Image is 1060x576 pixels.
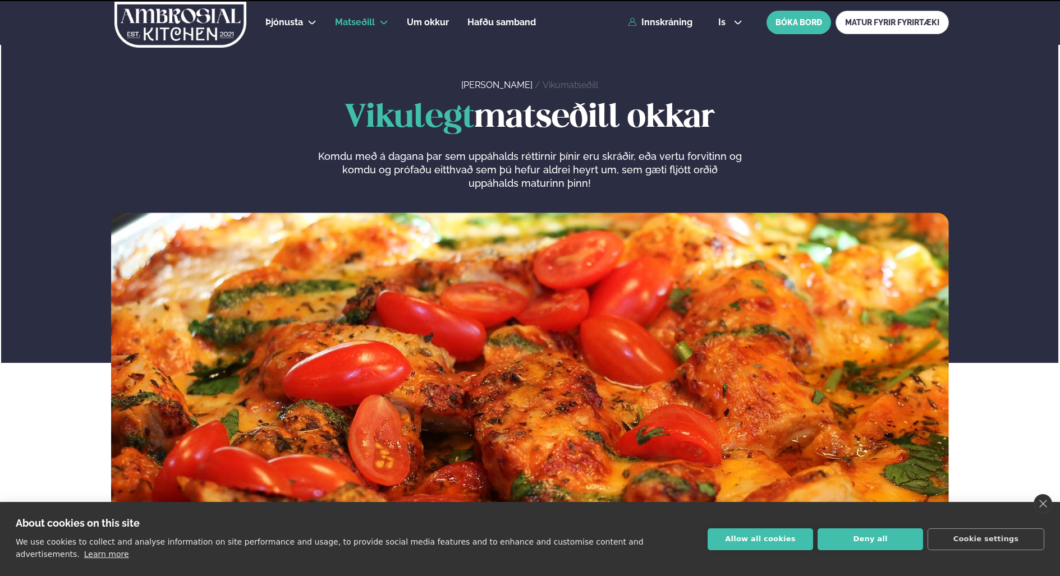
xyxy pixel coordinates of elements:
[461,80,533,90] a: [PERSON_NAME]
[718,18,729,27] span: is
[407,16,449,29] a: Um okkur
[928,528,1044,550] button: Cookie settings
[335,16,375,29] a: Matseðill
[16,537,644,559] p: We use cookies to collect and analyse information on site performance and usage, to provide socia...
[407,17,449,27] span: Um okkur
[345,103,474,133] span: Vikulegt
[265,16,303,29] a: Þjónusta
[535,80,543,90] span: /
[467,17,536,27] span: Hafðu samband
[111,213,949,544] img: image alt
[318,150,742,190] p: Komdu með á dagana þar sem uppáhalds réttirnir þínir eru skráðir, eða vertu forvitinn og komdu og...
[708,528,813,550] button: Allow all cookies
[113,2,247,48] img: logo
[767,11,831,34] button: BÓKA BORÐ
[628,17,692,27] a: Innskráning
[335,17,375,27] span: Matseðill
[818,528,923,550] button: Deny all
[836,11,949,34] a: MATUR FYRIR FYRIRTÆKI
[1034,494,1052,513] a: close
[111,100,949,136] h1: matseðill okkar
[16,517,140,529] strong: About cookies on this site
[84,550,129,559] a: Learn more
[709,18,751,27] button: is
[265,17,303,27] span: Þjónusta
[467,16,536,29] a: Hafðu samband
[543,80,598,90] a: Vikumatseðill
